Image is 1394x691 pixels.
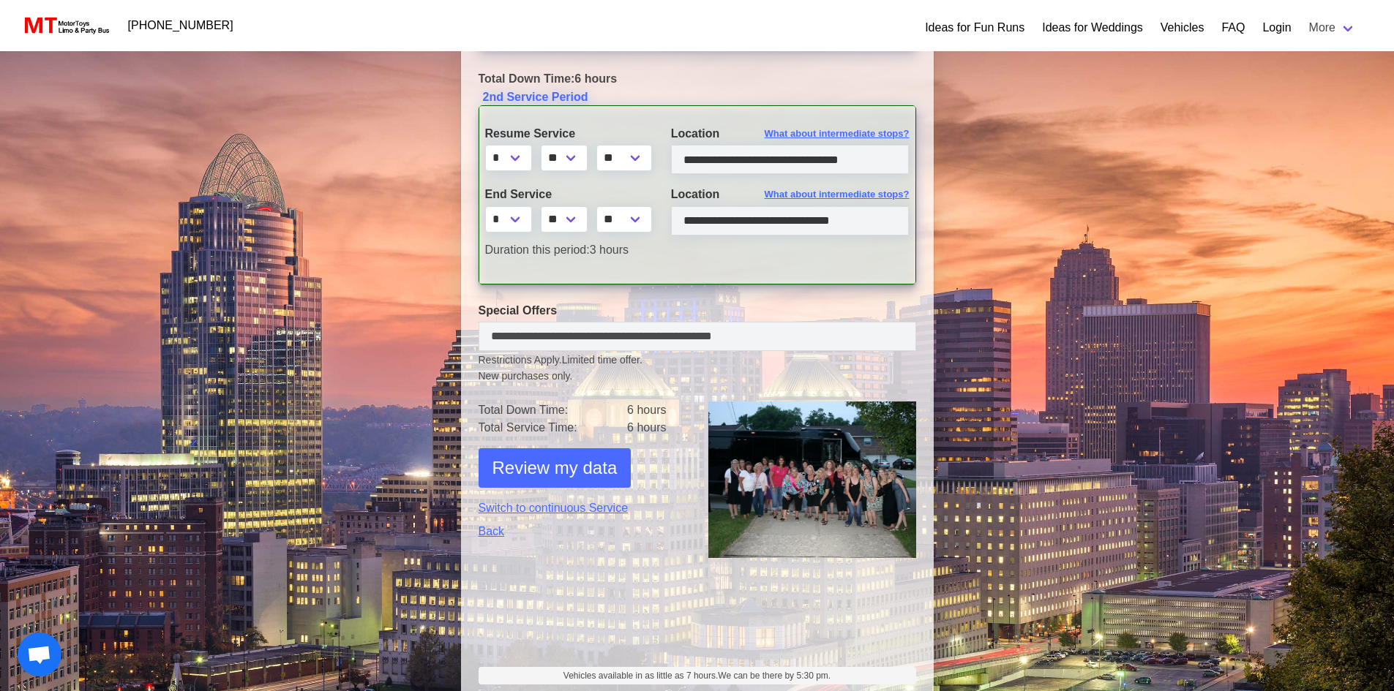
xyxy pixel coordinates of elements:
label: End Service [485,186,649,203]
small: Restrictions Apply. [479,354,916,384]
span: Duration this period: [485,243,590,256]
label: Special Offers [479,302,916,320]
span: Total Down Time: [479,72,575,85]
span: What about intermediate stops? [765,187,910,202]
a: Open chat [18,633,61,676]
td: 6 hours [627,419,686,437]
img: 1.png [708,401,916,558]
td: Total Service Time: [479,419,628,437]
label: Resume Service [485,125,649,143]
a: More [1300,13,1365,42]
td: Total Down Time: [479,401,628,419]
a: Login [1262,19,1291,37]
a: Back [479,523,686,540]
div: 6 hours [468,70,927,88]
a: [PHONE_NUMBER] [119,11,242,40]
span: New purchases only. [479,369,916,384]
span: We can be there by 5:30 pm. [718,671,831,681]
a: Switch to continuous Service [479,499,686,517]
a: Ideas for Fun Runs [925,19,1024,37]
td: 6 hours [627,401,686,419]
a: FAQ [1221,19,1245,37]
div: 3 hours [474,241,660,259]
span: Vehicles available in as little as 7 hours. [563,669,831,682]
span: Review my data [492,455,618,481]
span: What about intermediate stops? [765,127,910,141]
label: Location [671,125,910,143]
label: Location [671,186,910,203]
a: Ideas for Weddings [1042,19,1143,37]
span: Limited time offer. [562,352,642,368]
a: Vehicles [1161,19,1204,37]
button: Review my data [479,448,632,488]
img: MotorToys Logo [20,15,110,36]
